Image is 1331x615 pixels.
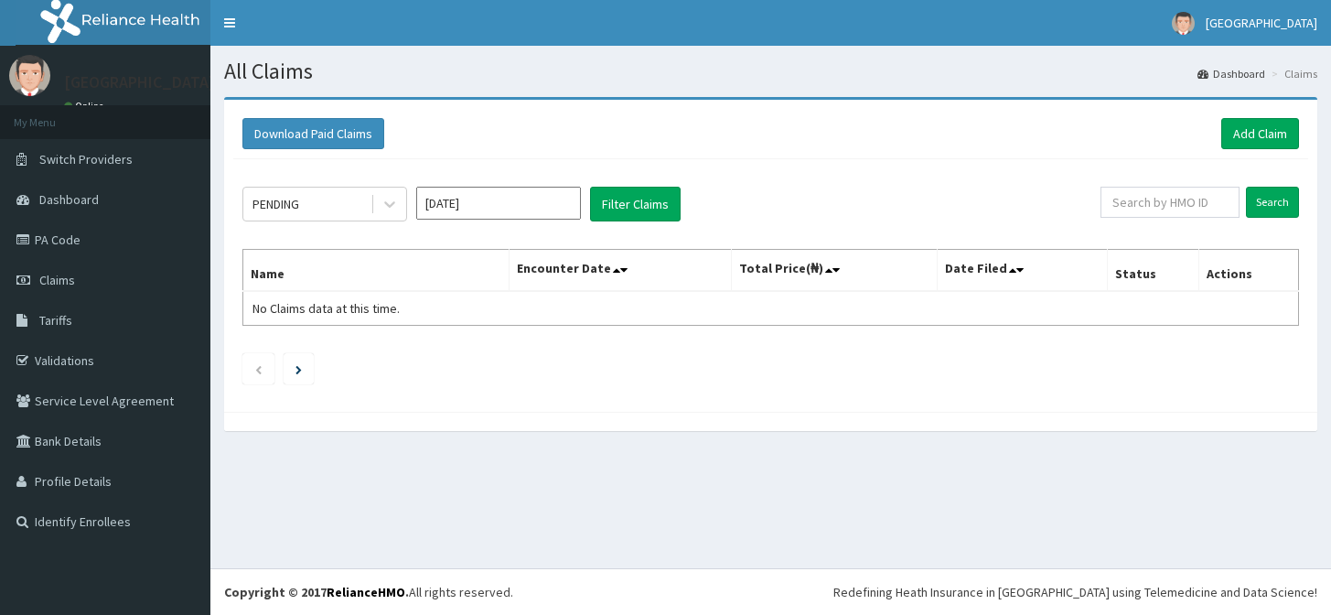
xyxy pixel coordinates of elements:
span: Claims [39,272,75,288]
span: Switch Providers [39,151,133,167]
th: Encounter Date [509,250,731,292]
th: Name [243,250,510,292]
span: No Claims data at this time. [252,300,400,317]
a: Online [64,100,108,113]
th: Status [1108,250,1199,292]
img: User Image [9,55,50,96]
a: Add Claim [1221,118,1299,149]
div: PENDING [252,195,299,213]
th: Total Price(₦) [731,250,937,292]
footer: All rights reserved. [210,568,1331,615]
input: Search by HMO ID [1100,187,1240,218]
span: Tariffs [39,312,72,329]
a: Next page [295,361,302,377]
th: Date Filed [937,250,1107,292]
input: Search [1246,187,1299,218]
a: Dashboard [1197,66,1265,81]
a: Previous page [254,361,263,377]
th: Actions [1199,250,1299,292]
button: Filter Claims [590,187,681,221]
p: [GEOGRAPHIC_DATA] [64,74,215,91]
img: User Image [1172,12,1195,35]
h1: All Claims [224,59,1317,83]
span: Dashboard [39,191,99,208]
strong: Copyright © 2017 . [224,584,409,600]
li: Claims [1267,66,1317,81]
span: [GEOGRAPHIC_DATA] [1206,15,1317,31]
div: Redefining Heath Insurance in [GEOGRAPHIC_DATA] using Telemedicine and Data Science! [833,583,1317,601]
a: RelianceHMO [327,584,405,600]
input: Select Month and Year [416,187,581,220]
button: Download Paid Claims [242,118,384,149]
